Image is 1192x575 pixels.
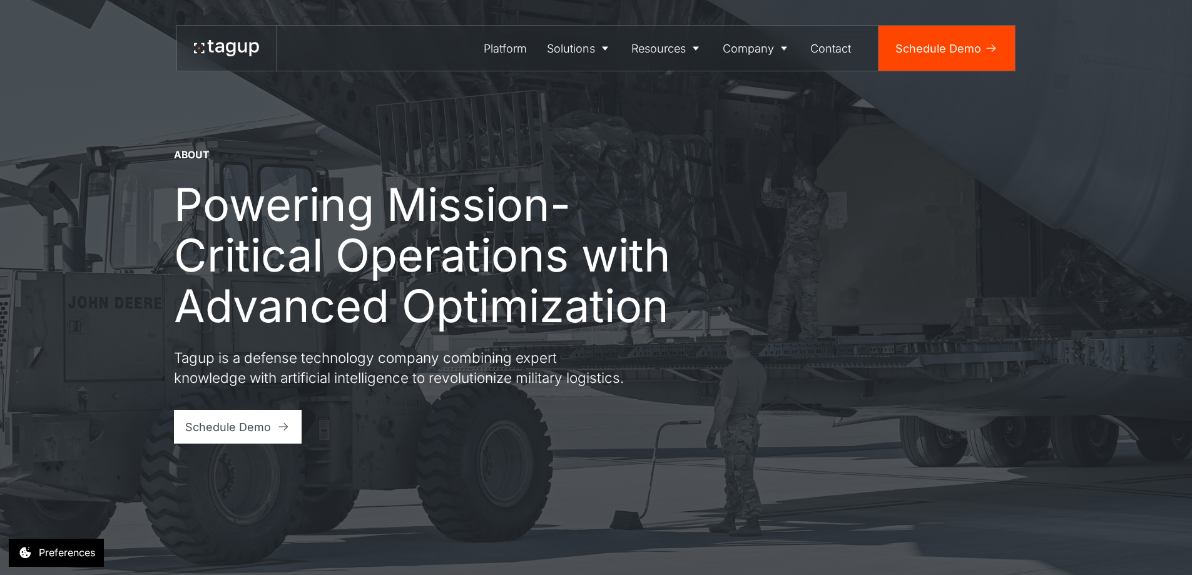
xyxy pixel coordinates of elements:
[631,40,686,57] div: Resources
[537,26,622,71] a: Solutions
[174,410,302,444] a: Schedule Demo
[174,179,700,331] h1: Powering Mission-Critical Operations with Advanced Optimization
[39,545,95,560] div: Preferences
[185,419,271,435] div: Schedule Demo
[879,26,1015,71] a: Schedule Demo
[723,40,774,57] div: Company
[174,348,624,387] p: Tagup is a defense technology company combining expert knowledge with artificial intelligence to ...
[547,40,595,57] div: Solutions
[801,26,862,71] a: Contact
[713,26,801,71] a: Company
[622,26,713,71] a: Resources
[810,40,851,57] div: Contact
[174,148,210,162] div: About
[484,40,527,57] div: Platform
[895,40,981,57] div: Schedule Demo
[474,26,537,71] a: Platform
